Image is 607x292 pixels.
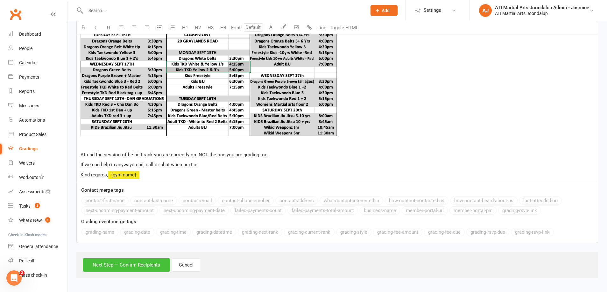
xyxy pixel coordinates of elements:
[19,189,51,194] div: Assessments
[19,270,25,275] span: 2
[35,203,40,208] span: 3
[8,142,67,156] a: Gradings
[229,21,242,34] button: Font
[265,21,277,34] button: A
[19,273,47,278] div: Class check-in
[8,156,67,170] a: Waivers
[424,3,441,18] span: Settings
[8,27,67,41] a: Dashboard
[19,103,39,108] div: Messages
[107,25,110,31] span: U
[8,113,67,127] a: Automations
[83,258,170,272] button: Next Step — Confirm Recipients
[45,217,50,223] span: 1
[84,6,362,15] input: Search...
[8,6,24,22] a: Clubworx
[19,175,38,180] div: Workouts
[81,162,199,167] span: If we can help in anywayemail, call or chat when next in.
[19,203,31,209] div: Tasks
[8,127,67,142] a: Product Sales
[204,21,217,34] button: H3
[8,185,67,199] a: Assessments
[19,32,41,37] div: Dashboard
[217,21,229,34] button: H4
[8,268,67,282] a: Class kiosk mode
[8,213,67,228] a: What's New1
[495,5,589,11] div: ATI Martial Arts Joondalup Admin - Jasmine
[244,23,263,32] input: Default
[382,8,390,13] span: Add
[19,218,42,223] div: What's New
[8,84,67,99] a: Reports
[19,118,45,123] div: Automations
[102,21,115,34] button: U
[8,99,67,113] a: Messages
[81,186,124,194] label: Contact merge tags
[81,152,126,158] span: Attend the session of
[495,11,589,16] div: ATI Martial Arts Joondalup
[8,170,67,185] a: Workouts
[81,218,136,225] label: Grading event merge tags
[19,89,35,94] div: Reports
[19,46,32,51] div: People
[328,21,360,34] button: Toggle HTML
[179,21,191,34] button: H1
[8,70,67,84] a: Payments
[6,270,22,286] iframe: Intercom live chat
[19,244,58,249] div: General attendance
[371,5,398,16] button: Add
[19,60,37,65] div: Calendar
[8,254,67,268] a: Roll call
[126,152,269,158] span: the belt rank you are currently on. NOT the one you are grading too.
[479,4,492,17] div: AJ
[172,258,201,272] button: Cancel
[8,41,67,56] a: People
[8,56,67,70] a: Calendar
[315,21,328,34] button: Line
[19,160,35,166] div: Waivers
[81,172,108,178] span: Kind regards,
[19,75,39,80] div: Payments
[8,239,67,254] a: General attendance kiosk mode
[191,21,204,34] button: H2
[19,146,38,151] div: Gradings
[8,199,67,213] a: Tasks 3
[19,132,46,137] div: Product Sales
[19,258,34,263] div: Roll call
